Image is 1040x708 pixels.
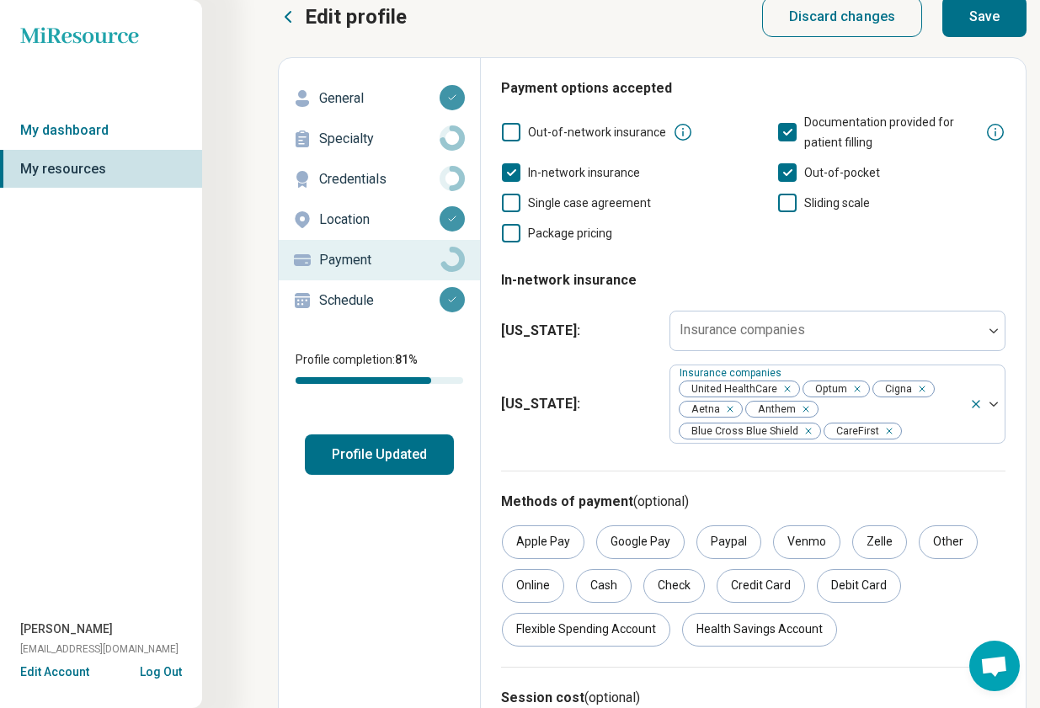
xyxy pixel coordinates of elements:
[279,341,480,394] div: Profile completion:
[680,423,803,439] span: Blue Cross Blue Shield
[584,689,640,705] span: (optional)
[319,210,440,230] p: Location
[20,620,113,638] span: [PERSON_NAME]
[395,353,418,366] span: 81 %
[296,377,463,384] div: Profile completion
[278,3,407,30] button: Edit profile
[319,290,440,311] p: Schedule
[643,569,705,603] div: Check
[528,226,612,240] span: Package pricing
[596,525,685,559] div: Google Pay
[803,381,852,397] span: Optum
[804,166,880,179] span: Out-of-pocket
[501,78,1005,98] h3: Payment options accepted
[873,381,917,397] span: Cigna
[696,525,761,559] div: Paypal
[773,525,840,559] div: Venmo
[528,125,666,139] span: Out-of-network insurance
[20,663,89,681] button: Edit Account
[319,169,440,189] p: Credentials
[919,525,978,559] div: Other
[528,166,640,179] span: In-network insurance
[501,321,656,341] span: [US_STATE] :
[502,569,564,603] div: Online
[279,200,480,240] a: Location
[279,78,480,119] a: General
[501,492,1005,512] h3: Methods of payment
[279,159,480,200] a: Credentials
[501,257,637,304] legend: In-network insurance
[279,280,480,321] a: Schedule
[680,402,725,418] span: Aetna
[682,613,837,647] div: Health Savings Account
[817,569,901,603] div: Debit Card
[305,3,407,30] p: Edit profile
[576,569,632,603] div: Cash
[852,525,907,559] div: Zelle
[680,367,785,379] label: Insurance companies
[746,402,801,418] span: Anthem
[680,322,805,338] label: Insurance companies
[633,493,689,509] span: (optional)
[279,119,480,159] a: Specialty
[305,434,454,475] button: Profile Updated
[502,613,670,647] div: Flexible Spending Account
[680,381,782,397] span: United HealthCare
[502,525,584,559] div: Apple Pay
[824,423,884,439] span: CareFirst
[969,641,1020,691] div: Open chat
[717,569,805,603] div: Credit Card
[279,240,480,280] a: Payment
[319,250,440,270] p: Payment
[319,88,440,109] p: General
[804,196,870,210] span: Sliding scale
[319,129,440,149] p: Specialty
[501,688,1005,708] h3: Session cost
[501,394,656,414] span: [US_STATE] :
[804,115,954,149] span: Documentation provided for patient filling
[20,641,179,657] span: [EMAIL_ADDRESS][DOMAIN_NAME]
[528,196,651,210] span: Single case agreement
[140,663,182,677] button: Log Out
